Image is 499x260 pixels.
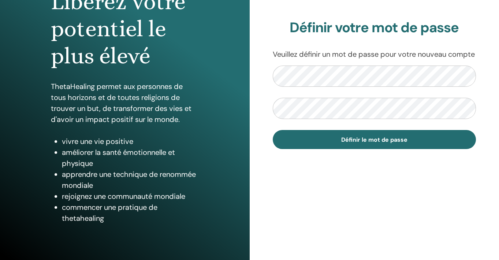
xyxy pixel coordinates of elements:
button: Définir le mot de passe [273,130,476,149]
li: apprendre une technique de renommée mondiale [62,169,199,191]
h2: Définir votre mot de passe [273,19,476,36]
li: améliorer la santé émotionnelle et physique [62,147,199,169]
li: rejoignez une communauté mondiale [62,191,199,202]
li: vivre une vie positive [62,136,199,147]
li: commencer une pratique de thetahealing [62,202,199,224]
span: Définir le mot de passe [341,136,407,144]
p: ThetaHealing permet aux personnes de tous horizons et de toutes religions de trouver un but, de t... [51,81,199,125]
p: Veuillez définir un mot de passe pour votre nouveau compte [273,49,476,60]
